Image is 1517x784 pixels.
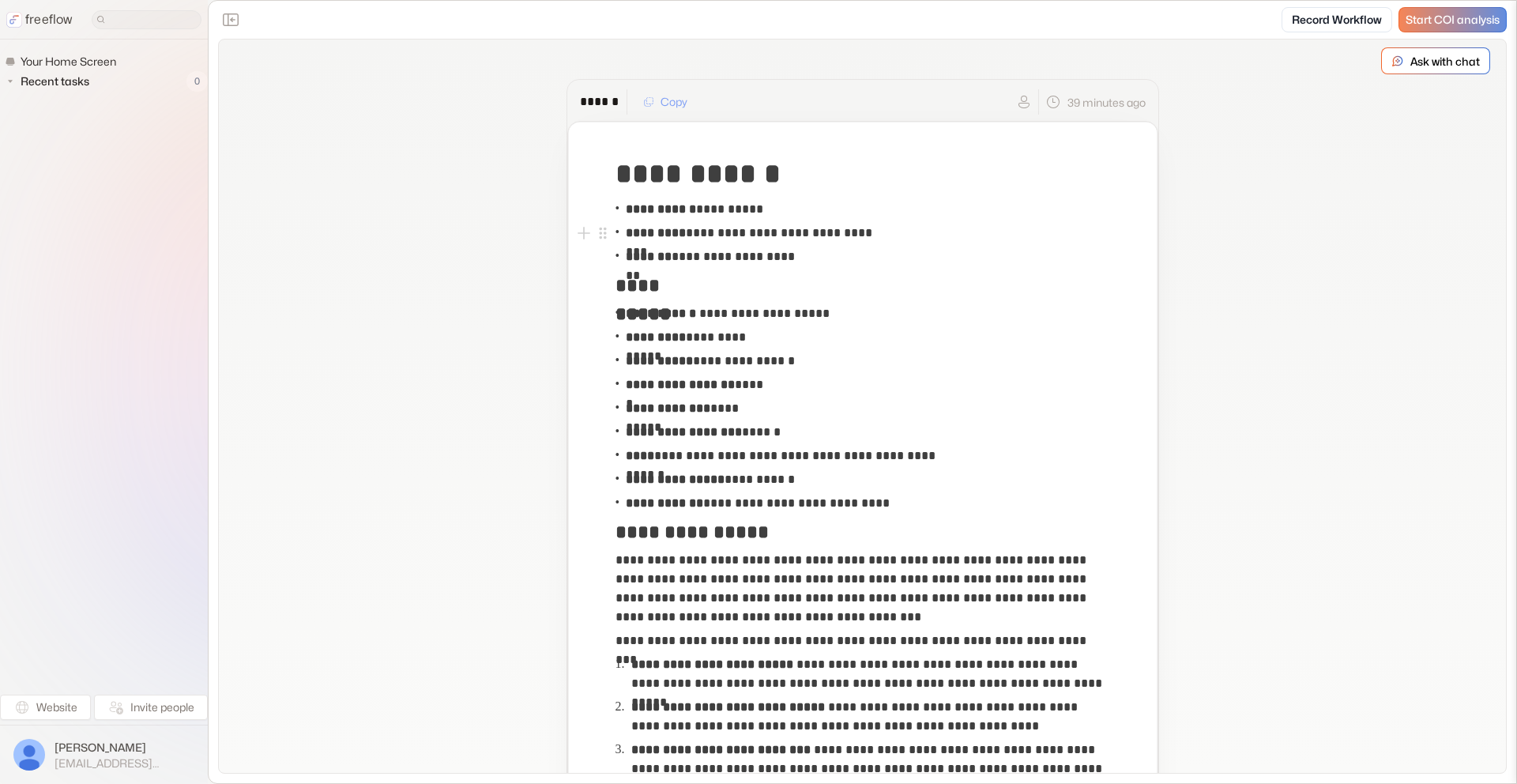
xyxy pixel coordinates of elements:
[5,72,96,91] button: Recent tasks
[218,7,243,32] button: Close the sidebar
[55,740,194,756] span: [PERSON_NAME]
[9,735,198,775] button: [PERSON_NAME][EMAIL_ADDRESS][DOMAIN_NAME]
[1067,94,1146,111] p: 39 minutes ago
[1410,53,1480,70] p: Ask with chat
[6,10,73,29] a: freeflow
[25,10,73,29] p: freeflow
[574,224,593,243] button: Add block
[94,695,208,720] button: Invite people
[5,52,122,71] a: Your Home Screen
[17,54,121,70] span: Your Home Screen
[593,224,612,243] button: Open block menu
[1282,7,1392,32] a: Record Workflow
[634,89,697,115] button: Copy
[55,756,194,771] span: [EMAIL_ADDRESS][DOMAIN_NAME]
[1406,13,1500,27] span: Start COI analysis
[13,739,45,771] img: profile
[186,71,208,92] span: 0
[1398,7,1507,32] a: Start COI analysis
[17,73,94,89] span: Recent tasks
